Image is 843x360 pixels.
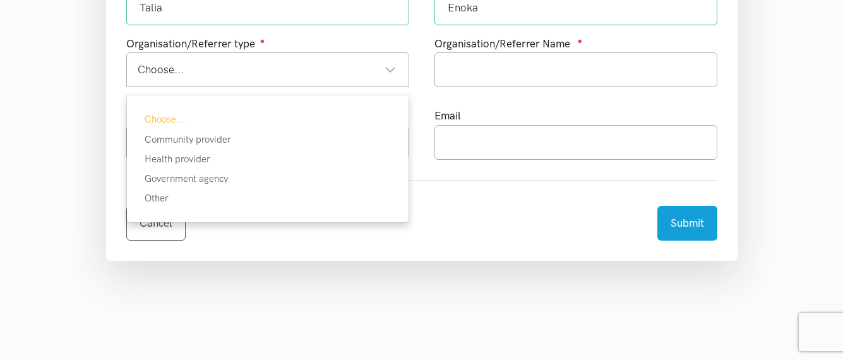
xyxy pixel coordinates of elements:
[127,191,409,206] div: Other
[127,152,409,167] div: Health provider
[260,36,265,45] sup: ●
[138,61,396,78] div: Choose...
[578,36,583,45] sup: ●
[127,132,409,147] div: Community provider
[126,35,409,52] div: Organisation/Referrer type
[127,112,409,127] div: Choose...
[126,206,186,241] a: Cancel
[434,35,570,52] label: Organisation/Referrer Name
[127,171,409,186] div: Government agency
[434,107,461,124] label: Email
[657,206,717,241] button: Submit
